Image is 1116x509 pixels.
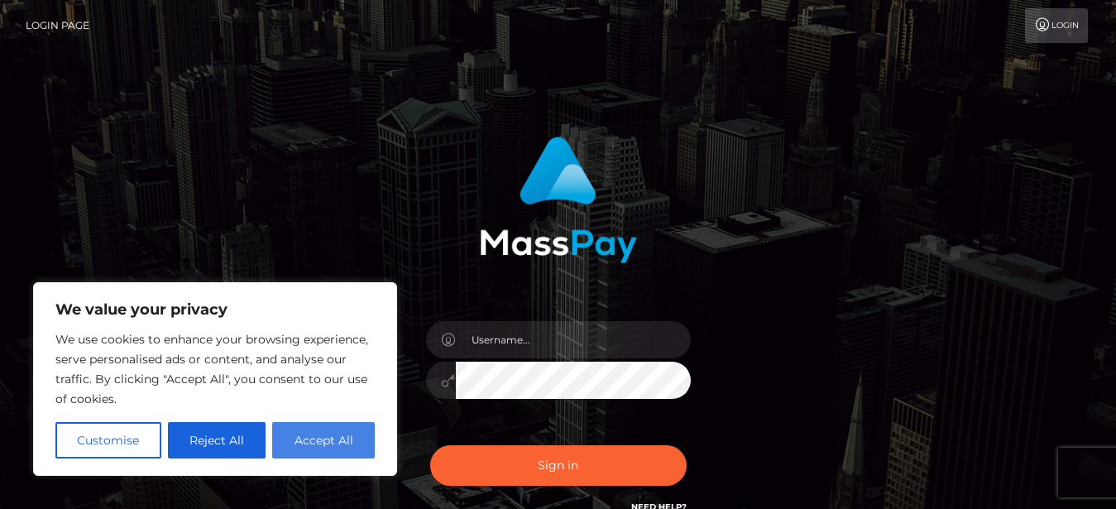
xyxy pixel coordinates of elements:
[55,329,375,409] p: We use cookies to enhance your browsing experience, serve personalised ads or content, and analys...
[33,282,397,476] div: We value your privacy
[456,321,691,358] input: Username...
[430,445,687,486] button: Sign in
[1025,8,1088,43] a: Login
[168,422,266,459] button: Reject All
[55,300,375,319] p: We value your privacy
[55,422,161,459] button: Customise
[480,137,637,263] img: MassPay Login
[272,422,375,459] button: Accept All
[26,8,89,43] a: Login Page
